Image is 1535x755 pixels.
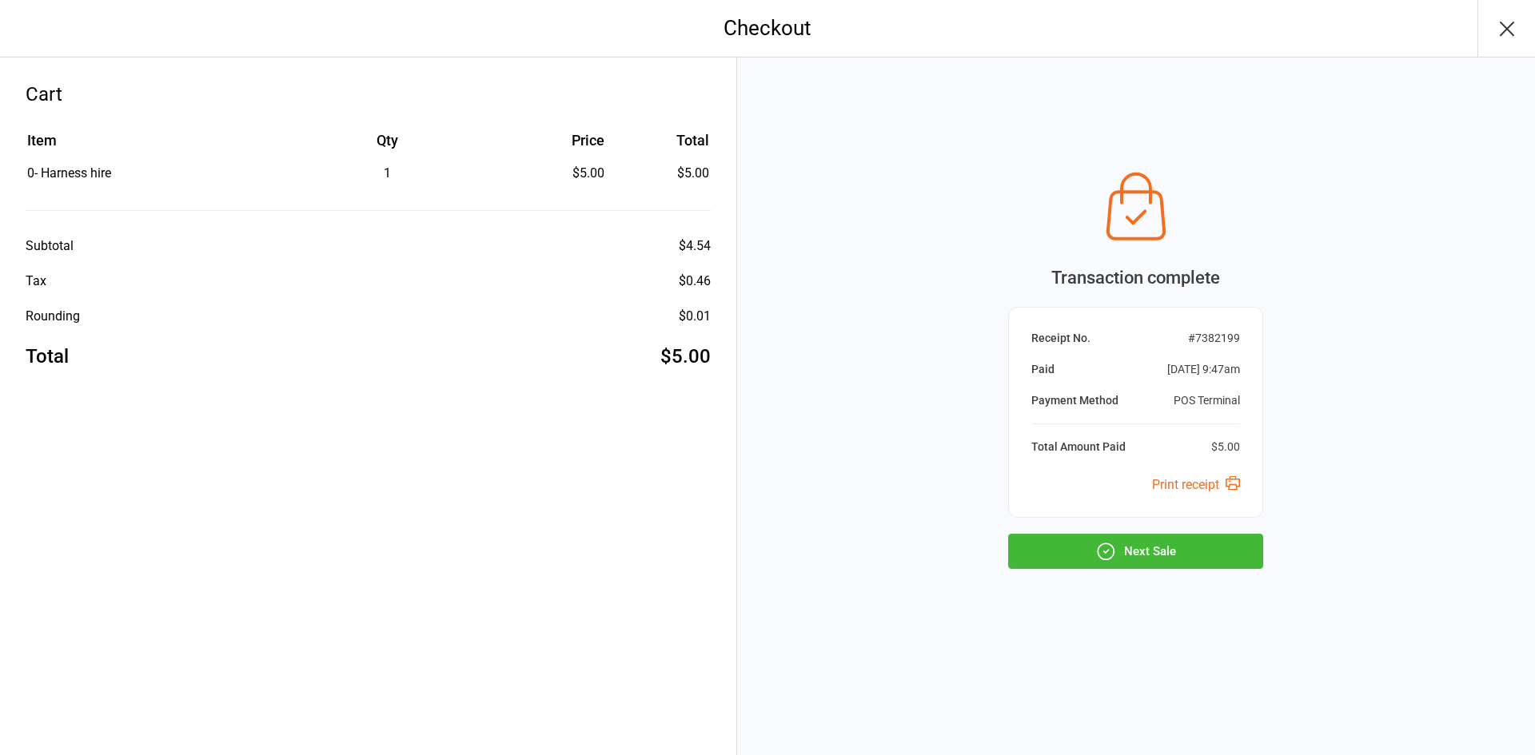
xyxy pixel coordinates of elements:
[660,342,711,371] div: $5.00
[679,236,711,256] div: $4.54
[280,129,495,162] th: Qty
[1188,330,1240,347] div: # 7382199
[1008,264,1263,291] div: Transaction complete
[1031,361,1055,378] div: Paid
[26,236,74,256] div: Subtotal
[1031,330,1090,347] div: Receipt No.
[611,129,709,162] th: Total
[26,80,711,109] div: Cart
[679,307,711,326] div: $0.01
[1031,392,1118,409] div: Payment Method
[26,342,69,371] div: Total
[679,272,711,291] div: $0.46
[280,164,495,183] div: 1
[611,164,709,183] td: $5.00
[496,129,604,151] div: Price
[27,165,111,181] span: 0- Harness hire
[1031,439,1126,455] div: Total Amount Paid
[1174,392,1240,409] div: POS Terminal
[1167,361,1240,378] div: [DATE] 9:47am
[26,272,46,291] div: Tax
[1008,534,1263,569] button: Next Sale
[26,307,80,326] div: Rounding
[1211,439,1240,455] div: $5.00
[496,164,604,183] div: $5.00
[27,129,278,162] th: Item
[1152,477,1240,492] a: Print receipt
